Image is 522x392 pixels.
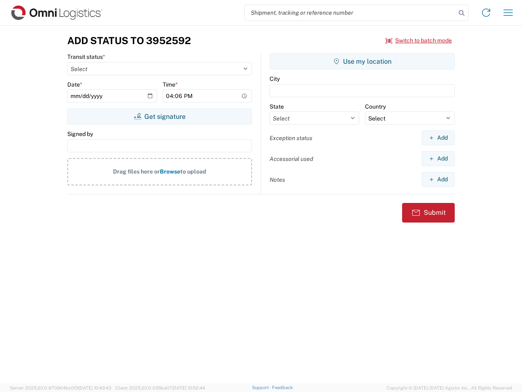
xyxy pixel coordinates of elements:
[78,385,111,390] span: [DATE] 10:43:43
[160,168,180,175] span: Browse
[385,34,452,47] button: Switch to batch mode
[113,168,160,175] span: Drag files here or
[252,385,272,390] a: Support
[270,176,285,183] label: Notes
[115,385,205,390] span: Client: 2025.20.0-035ba07
[422,172,455,187] button: Add
[270,103,284,110] label: State
[245,5,456,20] input: Shipment, tracking or reference number
[422,130,455,145] button: Add
[67,35,191,47] h3: Add Status to 3952592
[10,385,111,390] span: Server: 2025.20.0-970904bc0f3
[270,134,312,142] label: Exception status
[180,168,206,175] span: to upload
[365,103,386,110] label: Country
[67,81,82,88] label: Date
[422,151,455,166] button: Add
[272,385,293,390] a: Feedback
[387,384,512,392] span: Copyright © [DATE]-[DATE] Agistix Inc., All Rights Reserved
[67,130,93,138] label: Signed by
[270,53,455,69] button: Use my location
[67,108,252,125] button: Get signature
[163,81,178,88] label: Time
[67,53,105,60] label: Transit status
[270,75,280,82] label: City
[270,155,313,163] label: Accessorial used
[402,203,455,223] button: Submit
[172,385,205,390] span: [DATE] 10:52:44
